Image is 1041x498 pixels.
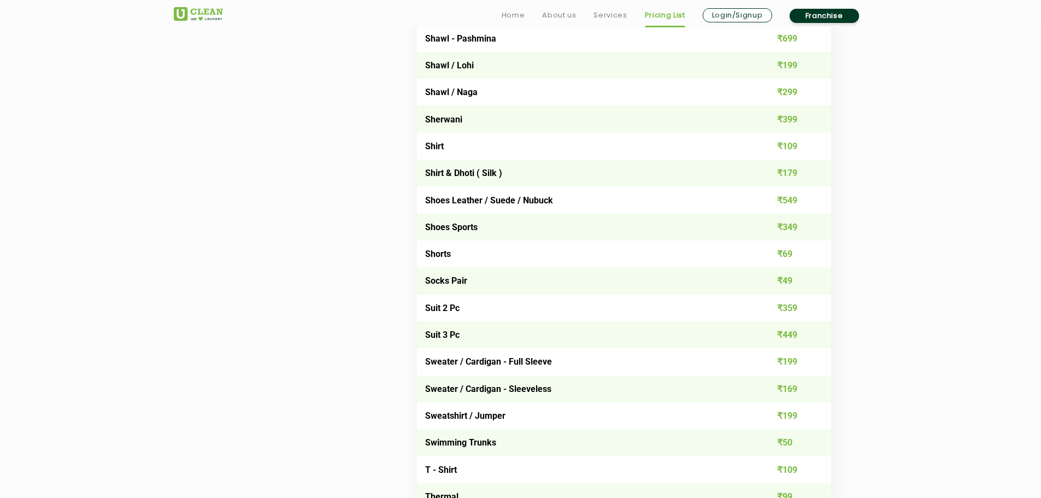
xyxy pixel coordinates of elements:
[593,9,627,22] a: Services
[417,376,749,402] td: Sweater / Cardigan - Sleeveless
[645,9,685,22] a: Pricing List
[542,9,576,22] a: About us
[748,214,831,241] td: ₹349
[748,456,831,483] td: ₹109
[748,402,831,429] td: ₹199
[748,25,831,51] td: ₹699
[417,160,749,186] td: Shirt & Dhoti ( Silk )
[748,160,831,186] td: ₹179
[703,8,772,22] a: Login/Signup
[748,241,831,267] td: ₹69
[748,106,831,132] td: ₹399
[748,267,831,294] td: ₹49
[417,402,749,429] td: Sweatshirt / Jumper
[417,79,749,106] td: Shawl / Naga
[417,321,749,348] td: Suit 3 Pc
[174,7,223,21] img: UClean Laundry and Dry Cleaning
[748,376,831,402] td: ₹169
[790,9,859,23] a: Franchise
[748,429,831,456] td: ₹50
[748,133,831,160] td: ₹109
[748,348,831,375] td: ₹199
[417,133,749,160] td: Shirt
[748,79,831,106] td: ₹299
[748,186,831,213] td: ₹549
[417,267,749,294] td: Socks Pair
[417,214,749,241] td: Shoes Sports
[417,52,749,79] td: Shawl / Lohi
[417,106,749,132] td: Sherwani
[417,429,749,456] td: Swimming Trunks
[417,456,749,483] td: T - Shirt
[417,241,749,267] td: Shorts
[417,25,749,51] td: Shawl - Pashmina
[748,52,831,79] td: ₹199
[417,348,749,375] td: Sweater / Cardigan - Full Sleeve
[748,321,831,348] td: ₹449
[502,9,525,22] a: Home
[417,186,749,213] td: Shoes Leather / Suede / Nubuck
[417,295,749,321] td: Suit 2 Pc
[748,295,831,321] td: ₹359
